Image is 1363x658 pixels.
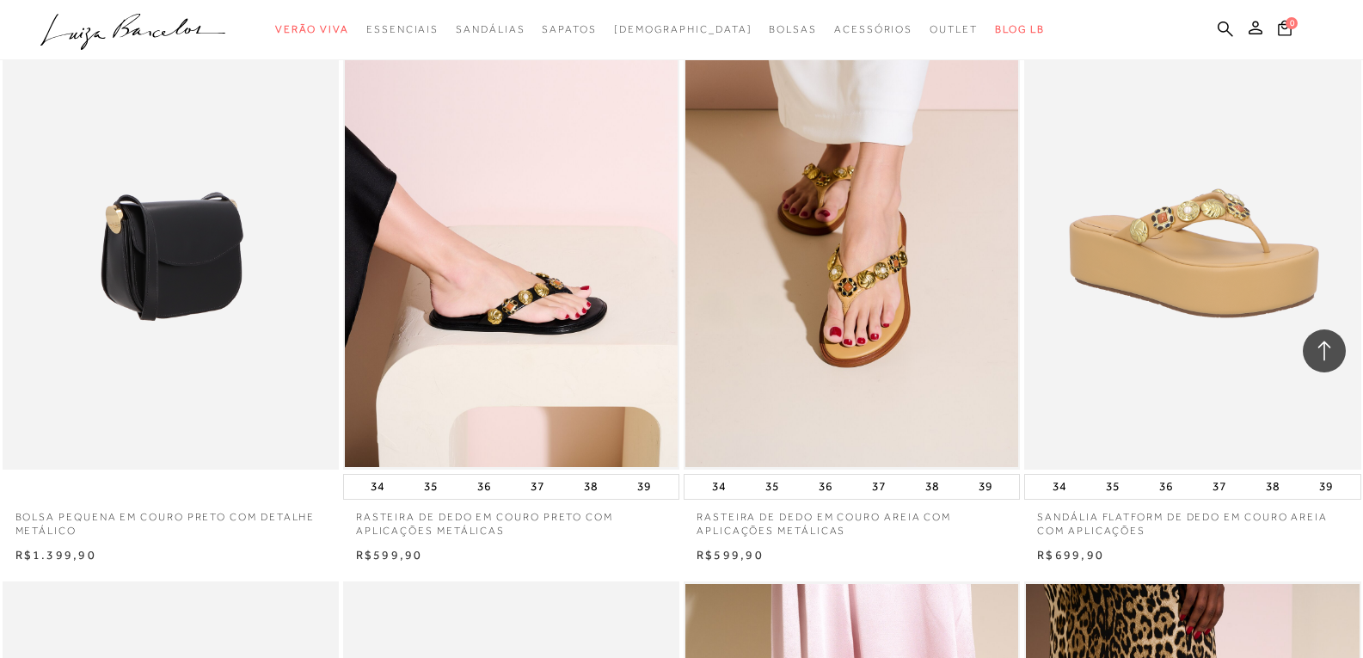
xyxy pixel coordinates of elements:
[995,14,1045,46] a: BLOG LB
[614,14,752,46] a: noSubCategoriesText
[632,475,656,499] button: 39
[834,23,912,35] span: Acessórios
[1286,17,1298,29] span: 0
[697,548,764,562] span: R$599,90
[614,23,752,35] span: [DEMOGRAPHIC_DATA]
[684,500,1020,539] a: RASTEIRA DE DEDO EM COURO AREIA COM APLICAÇÕES METÁLICAS
[760,475,784,499] button: 35
[366,14,439,46] a: categoryNavScreenReaderText
[1101,475,1125,499] button: 35
[973,475,998,499] button: 39
[930,23,978,35] span: Outlet
[542,14,596,46] a: categoryNavScreenReaderText
[542,23,596,35] span: Sapatos
[920,475,944,499] button: 38
[456,14,525,46] a: categoryNavScreenReaderText
[995,23,1045,35] span: BLOG LB
[456,23,525,35] span: Sandálias
[814,475,838,499] button: 36
[366,23,439,35] span: Essenciais
[15,548,96,562] span: R$1.399,90
[579,475,603,499] button: 38
[472,475,496,499] button: 36
[343,500,679,539] a: RASTEIRA DE DEDO EM COURO PRETO COM APLICAÇÕES METÁLICAS
[1261,475,1285,499] button: 38
[769,23,817,35] span: Bolsas
[3,500,339,539] a: BOLSA PEQUENA EM COURO PRETO COM DETALHE METÁLICO
[1024,500,1360,539] a: SANDÁLIA FLATFORM DE DEDO EM COURO AREIA COM APLICAÇÕES
[769,14,817,46] a: categoryNavScreenReaderText
[1207,475,1231,499] button: 37
[365,475,390,499] button: 34
[1154,475,1178,499] button: 36
[419,475,443,499] button: 35
[525,475,549,499] button: 37
[356,548,423,562] span: R$599,90
[930,14,978,46] a: categoryNavScreenReaderText
[275,14,349,46] a: categoryNavScreenReaderText
[275,23,349,35] span: Verão Viva
[1037,548,1104,562] span: R$699,90
[834,14,912,46] a: categoryNavScreenReaderText
[707,475,731,499] button: 34
[867,475,891,499] button: 37
[1047,475,1071,499] button: 34
[1273,19,1297,42] button: 0
[1314,475,1338,499] button: 39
